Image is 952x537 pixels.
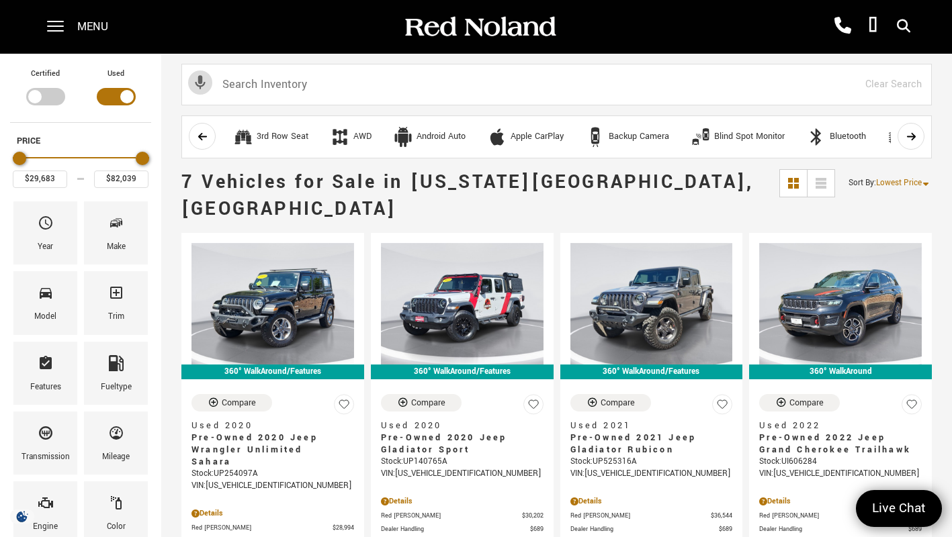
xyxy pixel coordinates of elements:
section: Click to Open Cookie Consent Modal [7,509,38,524]
a: Dealer Handling $689 [570,524,733,534]
h5: Price [17,135,144,147]
a: Used 2020Pre-Owned 2020 Jeep Gladiator Sport [381,420,544,456]
div: Stock : UP140765A [381,456,544,468]
button: Save Vehicle [712,394,732,420]
span: Sort By : [849,177,876,189]
label: Certified [31,67,60,81]
div: FueltypeFueltype [84,342,148,405]
div: Android Auto [417,131,466,143]
div: Apple CarPlay [511,131,564,143]
span: Used 2021 [570,420,723,432]
img: 2020 Jeep Wrangler Unlimited Sahara [191,243,354,364]
button: Android AutoAndroid Auto [386,123,473,151]
input: Minimum [13,170,67,188]
span: Model [38,281,54,309]
button: 3rd Row Seat3rd Row Seat [226,123,316,151]
div: Pricing Details - Pre-Owned 2022 Jeep Grand Cherokee Trailhawk With Navigation & 4WD [759,495,922,507]
div: Blind Spot Monitor [691,127,711,147]
div: Make [107,240,126,254]
div: TransmissionTransmission [13,411,77,475]
div: Trim [108,309,124,324]
span: Dealer Handling [381,524,530,534]
div: TrimTrim [84,271,148,334]
span: Engine [38,491,54,520]
div: AWD [353,131,372,143]
button: Save Vehicle [523,394,544,420]
button: scroll right [898,123,924,150]
label: Used [107,67,124,81]
div: Pricing Details - Pre-Owned 2020 Jeep Wrangler Unlimited Sahara 4WD [191,507,354,520]
a: Live Chat [856,490,942,527]
img: Red Noland Auto Group [402,15,557,39]
div: MakeMake [84,201,148,264]
a: Dealer Handling $689 [759,524,922,534]
div: Pricing Details - Pre-Owned 2021 Jeep Gladiator Rubicon With Navigation & 4WD [570,495,733,507]
div: Transmission [21,450,70,465]
span: Pre-Owned 2022 Jeep Grand Cherokee Trailhawk [759,432,912,456]
span: $30,202 [522,511,544,521]
button: AWDAWD [322,123,379,151]
button: Compare Vehicle [191,394,272,411]
div: Fog Lights [888,127,908,147]
div: Compare [601,397,635,409]
div: Filter by Vehicle Type [10,67,151,122]
img: 2021 Jeep Gladiator Rubicon [570,243,733,364]
span: Transmission [38,422,54,450]
span: 7 Vehicles for Sale in [US_STATE][GEOGRAPHIC_DATA], [GEOGRAPHIC_DATA] [181,169,753,222]
span: Red [PERSON_NAME] [759,511,900,521]
div: Bluetooth [806,127,826,147]
a: Used 2021Pre-Owned 2021 Jeep Gladiator Rubicon [570,420,733,456]
span: Color [108,491,124,520]
div: Compare [789,397,824,409]
span: Used 2022 [759,420,912,432]
div: VIN: [US_VEHICLE_IDENTIFICATION_NUMBER] [759,468,922,480]
div: Blind Spot Monitor [714,131,785,143]
span: Used 2020 [191,420,344,432]
span: Make [108,211,124,240]
a: Used 2022Pre-Owned 2022 Jeep Grand Cherokee Trailhawk [759,420,922,456]
span: Dealer Handling [759,524,908,534]
a: Red [PERSON_NAME] $36,544 [570,511,733,521]
div: 360° WalkAround/Features [181,364,364,379]
button: BluetoothBluetooth [799,123,873,151]
div: Android Auto [393,127,413,147]
span: $36,544 [711,511,732,521]
div: Price [13,147,148,188]
input: Maximum [94,170,148,188]
span: Pre-Owned 2020 Jeep Wrangler Unlimited Sahara [191,432,344,468]
div: Compare [222,397,256,409]
span: Lowest Price [876,177,922,189]
span: Pre-Owned 2021 Jeep Gladiator Rubicon [570,432,723,456]
div: Apple CarPlay [487,127,507,147]
span: $689 [530,524,544,534]
span: Fueltype [108,352,124,380]
button: Save Vehicle [334,394,354,420]
a: Dealer Handling $689 [381,524,544,534]
div: 360° WalkAround/Features [371,364,554,379]
div: Fueltype [101,380,132,395]
div: Maximum Price [136,152,149,165]
div: Model [34,309,56,324]
span: Used 2020 [381,420,533,432]
div: FeaturesFeatures [13,342,77,405]
div: Stock : UI606284 [759,456,922,468]
button: Compare Vehicle [570,394,651,411]
span: $689 [908,524,922,534]
div: Backup Camera [609,131,669,143]
img: 2020 Jeep Gladiator Sport [381,243,544,364]
div: MileageMileage [84,411,148,475]
a: Red [PERSON_NAME] $37,589 [759,511,922,521]
div: Features [30,380,61,395]
span: Red [PERSON_NAME] [381,511,522,521]
button: Save Vehicle [902,394,922,420]
div: Pricing Details - Pre-Owned 2020 Jeep Gladiator Sport 4WD [381,495,544,507]
span: $689 [719,524,732,534]
img: 2022 Jeep Grand Cherokee Trailhawk [759,243,922,364]
span: Year [38,211,54,240]
div: 3rd Row Seat [257,131,308,143]
div: 360° WalkAround [749,364,932,379]
input: Search Inventory [181,64,932,105]
button: Backup CameraBackup Camera [578,123,677,151]
div: Minimum Price [13,152,26,165]
div: 360° WalkAround/Features [560,364,743,379]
